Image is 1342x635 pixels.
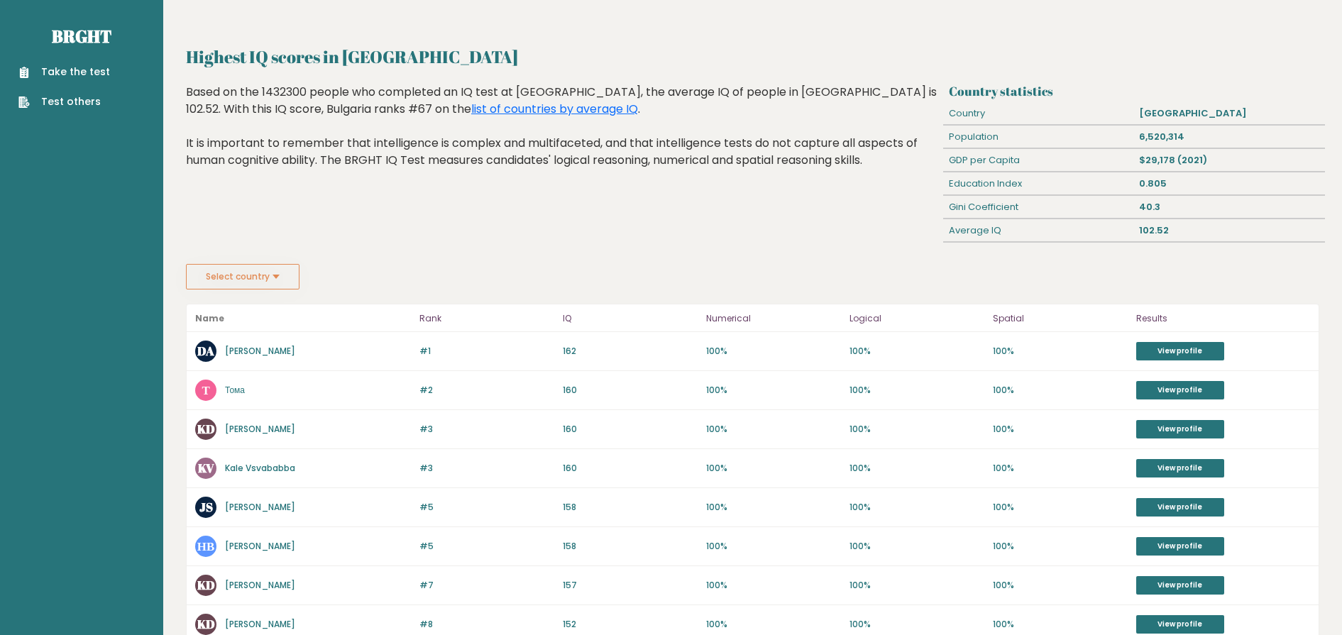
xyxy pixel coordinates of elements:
h2: Highest IQ scores in [GEOGRAPHIC_DATA] [186,44,1319,70]
p: 158 [563,540,698,553]
p: Numerical [706,310,841,327]
p: 100% [993,384,1128,397]
p: #8 [419,618,554,631]
a: Test others [18,94,110,109]
p: 100% [849,462,984,475]
text: KD [197,421,215,437]
p: 100% [849,501,984,514]
text: Т [202,382,209,398]
button: Select country [186,264,299,289]
div: $29,178 (2021) [1134,149,1325,172]
p: 100% [849,618,984,631]
div: Education Index [943,172,1134,195]
p: 100% [706,384,841,397]
p: 158 [563,501,698,514]
p: 100% [706,423,841,436]
a: [PERSON_NAME] [225,345,295,357]
a: View profile [1136,381,1224,399]
a: Brght [52,25,111,48]
a: Тома [225,384,245,396]
p: 160 [563,384,698,397]
p: 100% [706,540,841,553]
div: Based on the 1432300 people who completed an IQ test at [GEOGRAPHIC_DATA], the average IQ of peop... [186,84,938,190]
p: 100% [706,618,841,631]
p: #5 [419,501,554,514]
div: 0.805 [1134,172,1325,195]
div: GDP per Capita [943,149,1134,172]
a: [PERSON_NAME] [225,423,295,435]
p: 100% [993,540,1128,553]
a: [PERSON_NAME] [225,579,295,591]
a: View profile [1136,615,1224,634]
p: 100% [993,462,1128,475]
p: #5 [419,540,554,553]
text: KD [197,577,215,593]
p: 100% [849,345,984,358]
a: [PERSON_NAME] [225,618,295,630]
a: [PERSON_NAME] [225,501,295,513]
a: View profile [1136,420,1224,438]
p: 100% [993,345,1128,358]
p: 100% [706,345,841,358]
b: Name [195,312,224,324]
a: View profile [1136,537,1224,556]
div: 40.3 [1134,196,1325,219]
div: 6,520,314 [1134,126,1325,148]
p: 100% [849,423,984,436]
p: Results [1136,310,1310,327]
p: 157 [563,579,698,592]
p: 100% [706,462,841,475]
a: View profile [1136,459,1224,477]
p: 100% [849,384,984,397]
a: View profile [1136,342,1224,360]
p: #7 [419,579,554,592]
p: #3 [419,462,554,475]
p: Rank [419,310,554,327]
text: KV [198,460,214,476]
p: 100% [993,618,1128,631]
h3: Country statistics [949,84,1319,99]
p: 160 [563,462,698,475]
p: 100% [849,579,984,592]
p: #3 [419,423,554,436]
p: #1 [419,345,554,358]
p: 100% [706,501,841,514]
text: НВ [197,538,214,554]
p: 100% [993,423,1128,436]
div: Population [943,126,1134,148]
text: DA [197,343,214,359]
p: 100% [706,579,841,592]
a: [PERSON_NAME] [225,540,295,552]
div: Average IQ [943,219,1134,242]
a: list of countries by average IQ [471,101,638,117]
p: 160 [563,423,698,436]
p: Spatial [993,310,1128,327]
a: Kale Vsvababba [225,462,295,474]
div: [GEOGRAPHIC_DATA] [1134,102,1325,125]
p: 152 [563,618,698,631]
p: 100% [849,540,984,553]
p: Logical [849,310,984,327]
div: Country [943,102,1134,125]
div: Gini Coefficient [943,196,1134,219]
p: IQ [563,310,698,327]
text: JS [199,499,213,515]
p: #2 [419,384,554,397]
text: KD [197,616,215,632]
a: View profile [1136,498,1224,517]
p: 100% [993,579,1128,592]
p: 162 [563,345,698,358]
p: 100% [993,501,1128,514]
div: 102.52 [1134,219,1325,242]
a: Take the test [18,65,110,79]
a: View profile [1136,576,1224,595]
